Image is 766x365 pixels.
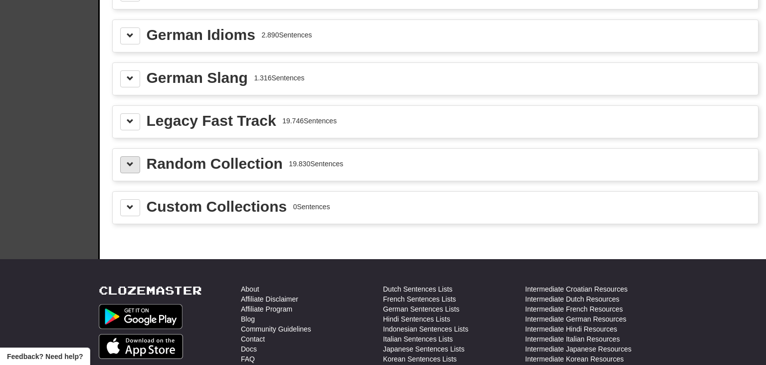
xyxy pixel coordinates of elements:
[241,324,311,334] a: Community Guidelines
[525,334,620,344] a: Intermediate Italian Resources
[289,159,343,169] div: 19.830 Sentences
[99,284,202,297] a: Clozemaster
[282,116,337,126] div: 19.746 Sentences
[147,156,283,171] div: Random Collection
[241,294,298,304] a: Affiliate Disclaimer
[383,314,450,324] a: Hindi Sentences Lists
[7,352,83,362] span: Open feedback widget
[383,304,459,314] a: German Sentences Lists
[525,284,627,294] a: Intermediate Croatian Resources
[383,284,452,294] a: Dutch Sentences Lists
[147,70,248,85] div: German Slang
[293,202,330,212] div: 0 Sentences
[525,344,631,354] a: Intermediate Japanese Resources
[261,30,312,40] div: 2.890 Sentences
[147,199,287,214] div: Custom Collections
[147,27,255,42] div: German Idioms
[147,113,276,128] div: Legacy Fast Track
[525,304,623,314] a: Intermediate French Resources
[525,354,624,364] a: Intermediate Korean Resources
[383,294,456,304] a: French Sentences Lists
[99,304,183,329] img: Get it on Google Play
[241,334,265,344] a: Contact
[241,284,259,294] a: About
[254,73,304,83] div: 1.316 Sentences
[383,344,464,354] a: Japanese Sentences Lists
[525,324,617,334] a: Intermediate Hindi Resources
[99,334,183,359] img: Get it on App Store
[383,324,468,334] a: Indonesian Sentences Lists
[525,294,619,304] a: Intermediate Dutch Resources
[241,344,257,354] a: Docs
[241,304,292,314] a: Affiliate Program
[241,314,255,324] a: Blog
[383,354,457,364] a: Korean Sentences Lists
[241,354,255,364] a: FAQ
[383,334,453,344] a: Italian Sentences Lists
[525,314,626,324] a: Intermediate German Resources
